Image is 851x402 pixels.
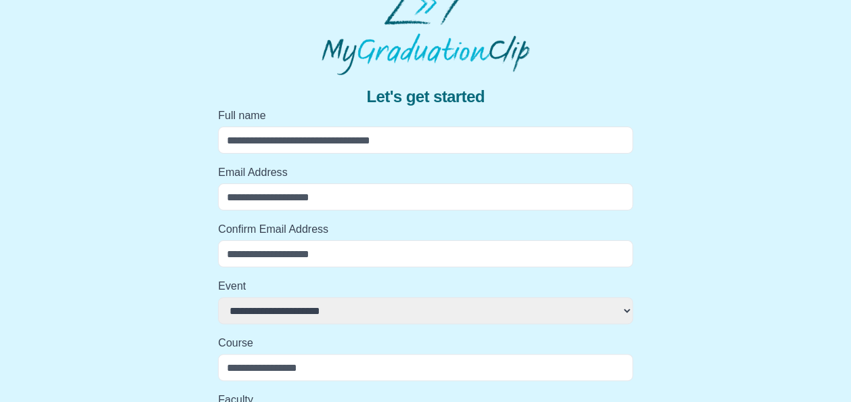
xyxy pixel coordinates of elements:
[218,278,633,294] label: Event
[218,164,633,181] label: Email Address
[366,86,484,108] span: Let's get started
[218,335,633,351] label: Course
[218,221,633,238] label: Confirm Email Address
[218,108,633,124] label: Full name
